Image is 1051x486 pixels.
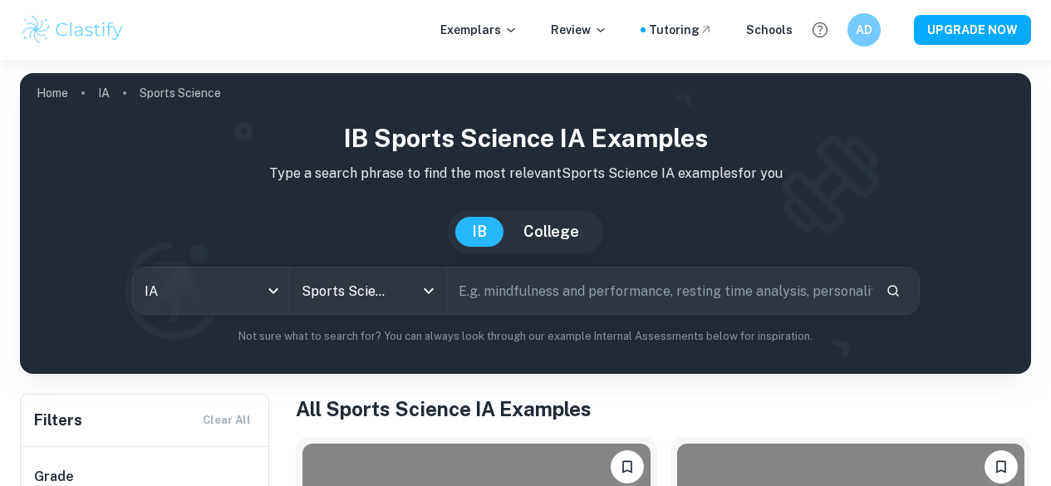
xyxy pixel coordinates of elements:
h6: Filters [34,409,82,432]
a: IA [98,81,110,105]
p: Sports Science [140,84,221,102]
a: Tutoring [649,21,713,39]
img: Clastify logo [20,13,125,47]
button: UPGRADE NOW [914,15,1031,45]
h1: IB Sports Science IA examples [33,120,1018,157]
h1: All Sports Science IA Examples [296,394,1031,424]
button: Bookmark [985,450,1018,484]
p: Not sure what to search for? You can always look through our example Internal Assessments below f... [33,328,1018,345]
a: Home [37,81,68,105]
div: IA [133,268,289,314]
button: Bookmark [611,450,644,484]
h6: AD [855,21,874,39]
p: Type a search phrase to find the most relevant Sports Science IA examples for you [33,164,1018,184]
button: IB [455,217,503,247]
button: Search [879,277,907,305]
p: Review [551,21,607,39]
a: Schools [746,21,793,39]
p: Exemplars [440,21,518,39]
input: E.g. mindfulness and performance, resting time analysis, personality and sport... [447,268,872,314]
button: Help and Feedback [806,16,834,44]
button: Open [417,279,440,302]
button: College [507,217,596,247]
button: AD [847,13,881,47]
img: profile cover [20,73,1031,374]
